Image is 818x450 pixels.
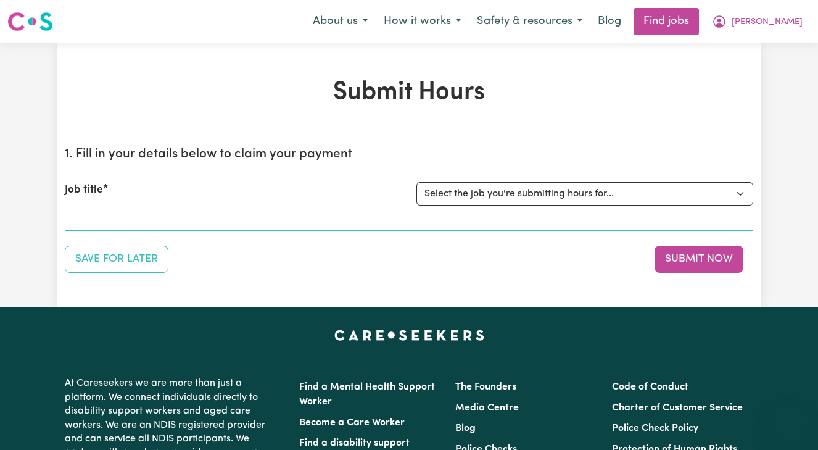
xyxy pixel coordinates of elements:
h2: 1. Fill in your details below to claim your payment [65,147,753,162]
h1: Submit Hours [65,78,753,107]
a: Find jobs [634,8,699,35]
img: Careseekers logo [7,10,53,33]
a: Careseekers logo [7,7,53,36]
button: Safety & resources [469,9,590,35]
a: Police Check Policy [612,423,698,433]
button: Save your job report [65,246,168,273]
a: Media Centre [455,403,519,413]
iframe: Button to launch messaging window [769,401,808,440]
a: Blog [590,8,629,35]
span: [PERSON_NAME] [732,15,803,29]
a: Find a Mental Health Support Worker [299,382,435,407]
a: Careseekers home page [334,330,484,340]
button: How it works [376,9,469,35]
button: My Account [704,9,811,35]
button: About us [305,9,376,35]
a: Charter of Customer Service [612,403,743,413]
a: Become a Care Worker [299,418,405,428]
a: Code of Conduct [612,382,688,392]
label: Job title [65,182,103,198]
a: The Founders [455,382,516,392]
a: Blog [455,423,476,433]
button: Submit your job report [655,246,743,273]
